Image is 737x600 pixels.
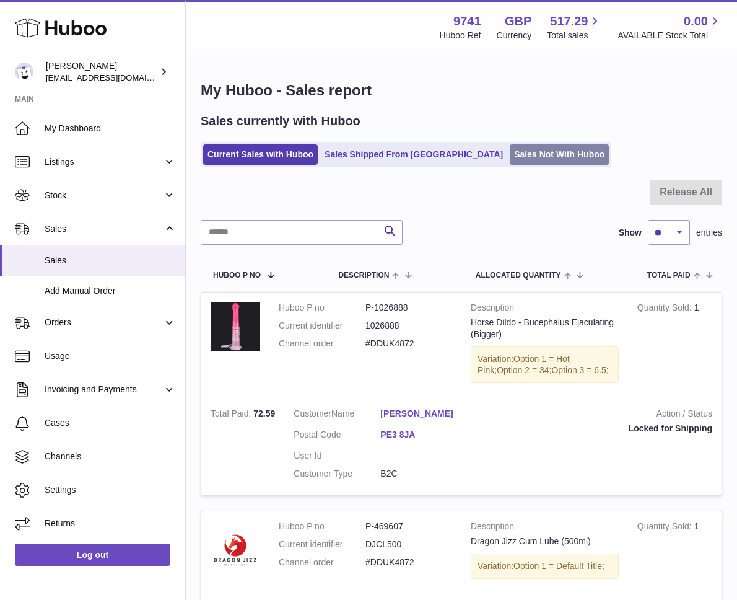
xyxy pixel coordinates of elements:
span: 0.00 [684,13,708,30]
div: Huboo Ref [440,30,481,42]
a: [PERSON_NAME] [380,408,467,420]
span: Sales [45,223,163,235]
span: Usage [45,350,176,362]
a: 0.00 AVAILABLE Stock Total [617,13,722,42]
span: My Dashboard [45,123,176,135]
span: Description [338,271,389,280]
a: Current Sales with Huboo [203,144,318,165]
img: 1_603841cf-ecf9-4b64-9a00-42c1e0760c8c.png [211,521,260,570]
span: Option 2 = 34; [497,365,551,375]
strong: GBP [505,13,531,30]
dt: User Id [294,450,380,462]
span: Total paid [647,271,691,280]
div: Variation: [471,346,619,384]
span: AVAILABLE Stock Total [617,30,722,42]
span: Total sales [547,30,602,42]
dd: P-1026888 [365,302,452,314]
a: Sales Shipped From [GEOGRAPHIC_DATA] [320,144,507,165]
div: Dragon Jizz Cum Lube (500ml) [471,536,619,547]
dt: Customer Type [294,468,380,480]
span: Settings [45,484,176,496]
div: [PERSON_NAME] [46,60,157,84]
h2: Sales currently with Huboo [201,113,360,130]
h1: My Huboo - Sales report [201,81,722,100]
dt: Huboo P no [279,521,365,532]
span: Sales [45,255,176,267]
span: Stock [45,190,163,201]
strong: Quantity Sold [637,521,694,534]
span: Cases [45,417,176,429]
div: Variation: [471,554,619,579]
dd: P-469607 [365,521,452,532]
span: Option 1 = Hot Pink; [478,354,570,376]
dt: Name [294,408,380,423]
td: 1 [628,293,722,399]
a: Log out [15,544,170,566]
dd: #DDUK4872 [365,338,452,350]
dt: Postal Code [294,429,380,444]
strong: Action / Status [486,408,712,423]
div: Currency [497,30,532,42]
dt: Current identifier [279,320,365,332]
div: Horse Dildo - Bucephalus Ejaculating (Bigger) [471,317,619,340]
a: 517.29 Total sales [547,13,602,42]
dt: Current identifier [279,539,365,550]
label: Show [619,227,642,239]
dt: Channel order [279,338,365,350]
span: Option 1 = Default Title; [513,561,604,571]
span: 517.29 [550,13,588,30]
span: entries [696,227,722,239]
span: Orders [45,317,163,329]
dd: 1026888 [365,320,452,332]
div: Locked for Shipping [486,423,712,435]
strong: 9741 [453,13,481,30]
span: Returns [45,518,176,529]
td: 1 [628,511,722,594]
strong: Description [471,521,619,536]
span: Channels [45,451,176,462]
span: Option 3 = 6.5; [551,365,608,375]
dd: DJCL500 [365,539,452,550]
dd: #DDUK4872 [365,557,452,568]
dt: Channel order [279,557,365,568]
img: ajcmarketingltd@gmail.com [15,63,33,81]
a: Sales Not With Huboo [510,144,609,165]
span: Customer [294,408,331,418]
a: PE3 8JA [380,429,467,441]
strong: Total Paid [211,408,253,421]
dd: B2C [380,468,467,480]
strong: Quantity Sold [637,302,694,315]
span: [EMAIL_ADDRESS][DOMAIN_NAME] [46,73,182,82]
dt: Huboo P no [279,302,365,314]
span: 72.59 [253,408,275,418]
strong: Description [471,302,619,317]
span: Invoicing and Payments [45,384,163,395]
span: Huboo P no [213,271,261,280]
span: Listings [45,156,163,168]
img: IMG_0021_dd2940b1-1524-4c83-9f2b-75267735de44.jpg [211,302,260,351]
span: Add Manual Order [45,285,176,297]
span: ALLOCATED Quantity [476,271,561,280]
